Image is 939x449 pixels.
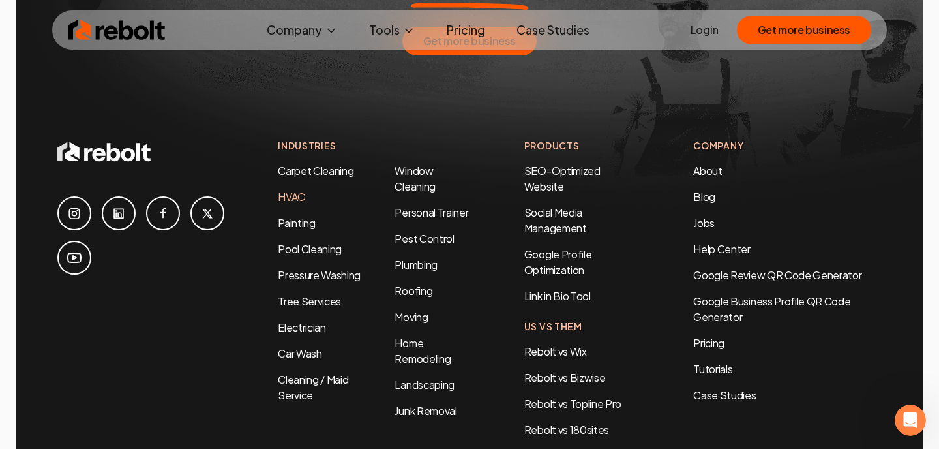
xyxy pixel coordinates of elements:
a: Link in Bio Tool [524,289,591,303]
a: Blog [693,190,715,204]
a: Case Studies [693,388,882,403]
a: Window Cleaning [395,164,435,193]
a: Roofing [395,284,432,298]
a: Personal Trainer [395,206,468,219]
a: Painting [278,216,315,230]
a: Jobs [693,216,715,230]
a: Help Center [693,242,750,256]
a: Tree Services [278,294,341,308]
a: Rebolt vs Bizwise [524,371,606,384]
iframe: Intercom live chat [895,405,926,436]
button: Company [256,17,348,43]
h4: Products [524,139,642,153]
a: Google Business Profile QR Code Generator [693,294,850,324]
a: Carpet Cleaning [278,164,353,178]
a: Junk Removal [395,404,456,418]
a: Landscaping [395,378,454,392]
a: Home Remodeling [395,336,451,365]
a: Case Studies [506,17,600,43]
a: About [693,164,722,178]
a: Rebolt vs Topline Pro [524,397,621,410]
a: Rebolt vs Wix [524,345,587,358]
a: Pressure Washing [278,268,361,282]
a: Cleaning / Maid Service [278,373,348,402]
h4: Industries [278,139,472,153]
button: Get more business [737,16,871,44]
a: Pest Control [395,232,454,245]
a: Google Profile Optimization [524,247,592,277]
a: Login [691,22,719,38]
a: Rebolt vs 180sites [524,423,609,437]
a: Plumbing [395,258,437,271]
a: Pool Cleaning [278,242,342,256]
a: Tutorials [693,362,882,377]
a: HVAC [278,190,305,204]
a: Pricing [436,17,496,43]
h4: Us Vs Them [524,320,642,333]
img: Rebolt Logo [68,17,166,43]
h4: Company [693,139,882,153]
a: Car Wash [278,347,321,360]
a: Social Media Management [524,206,587,235]
button: Tools [359,17,426,43]
a: Pricing [693,335,882,351]
a: Electrician [278,320,325,334]
a: SEO-Optimized Website [524,164,601,193]
a: Google Review QR Code Generator [693,268,861,282]
a: Moving [395,310,428,324]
